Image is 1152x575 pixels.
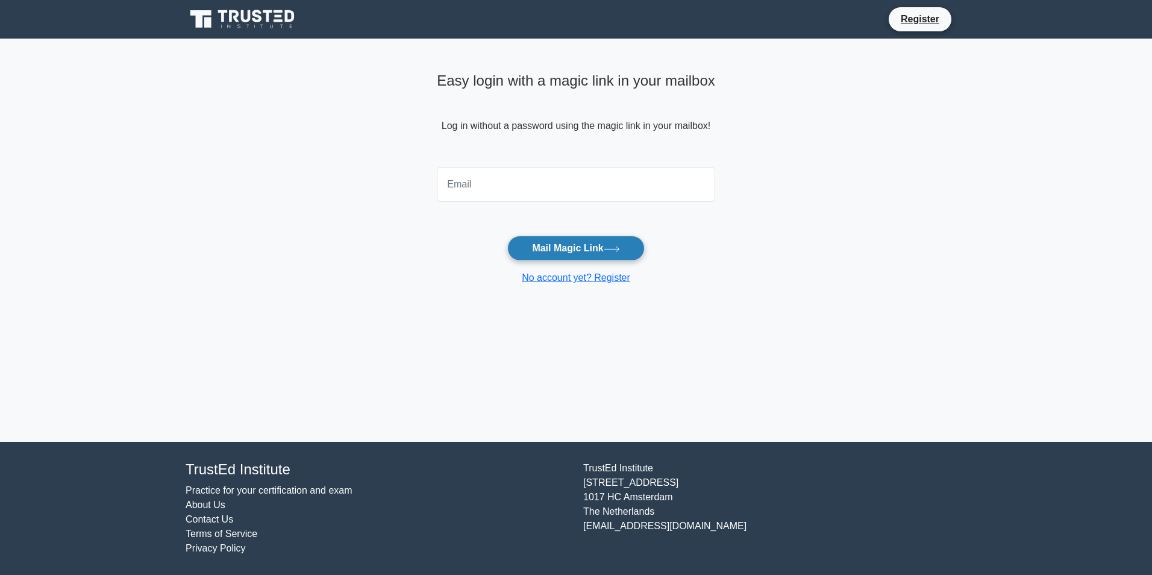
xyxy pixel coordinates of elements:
h4: TrustEd Institute [186,461,569,479]
a: Practice for your certification and exam [186,485,352,495]
button: Mail Magic Link [507,236,644,261]
a: About Us [186,500,225,510]
a: Register [894,11,947,27]
a: No account yet? Register [522,272,630,283]
div: Log in without a password using the magic link in your mailbox! [437,68,715,162]
a: Contact Us [186,514,233,524]
a: Terms of Service [186,529,257,539]
h4: Easy login with a magic link in your mailbox [437,72,715,90]
input: Email [437,167,715,202]
a: Privacy Policy [186,543,246,553]
div: TrustEd Institute [STREET_ADDRESS] 1017 HC Amsterdam The Netherlands [EMAIL_ADDRESS][DOMAIN_NAME] [576,461,974,556]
